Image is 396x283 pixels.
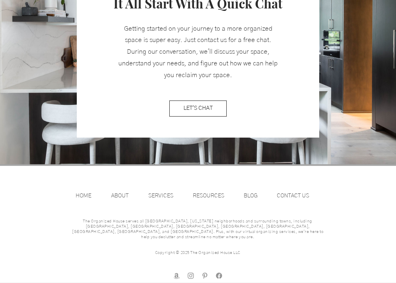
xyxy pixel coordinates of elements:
[72,190,107,202] a: HOME
[155,251,240,255] span: Copyright © 2025 The Organized House LLC
[72,219,323,239] span: The Organized House serves all [GEOGRAPHIC_DATA], [US_STATE] neighborhoods and surrounding towns,...
[173,272,181,280] img: amazon store front
[173,272,223,280] ul: Social Bar
[144,190,189,202] a: SERVICES
[240,190,273,202] a: BLOG
[107,190,133,202] p: ABOUT
[273,190,313,202] p: CONTACT US
[118,25,278,78] span: Getting started on your journey to a more organized space is super easy. Just contact us for a fr...
[169,101,227,117] a: LET'S CHAT
[72,190,324,202] nav: Site
[144,190,177,202] p: SERVICES
[201,272,209,280] img: Pinterest
[215,272,223,280] img: facebook
[189,190,240,202] a: RESOURCES
[240,190,262,202] p: BLOG
[189,190,228,202] p: RESOURCES
[183,105,213,113] span: LET'S CHAT
[107,190,144,202] a: ABOUT
[187,272,195,280] img: Instagram
[72,190,95,202] p: HOME
[273,190,324,202] a: CONTACT US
